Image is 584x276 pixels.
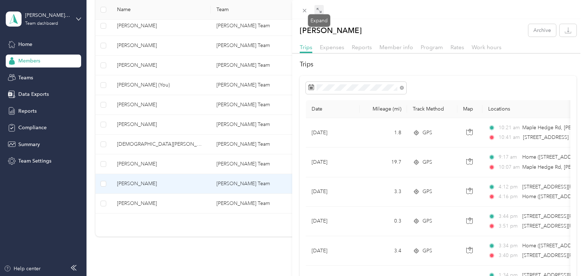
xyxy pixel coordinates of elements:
span: Member info [379,44,413,51]
span: Trips [300,44,312,51]
td: [DATE] [306,236,360,266]
td: [DATE] [306,148,360,177]
span: 10:07 am [499,163,519,171]
td: 19.7 [360,148,407,177]
span: 4:12 pm [499,183,519,191]
div: Expand [308,14,330,27]
td: [DATE] [306,118,360,148]
span: Program [421,44,443,51]
span: 3:51 pm [499,222,519,230]
th: Track Method [407,100,457,118]
td: 3.4 [360,236,407,266]
td: 1.8 [360,118,407,148]
td: [DATE] [306,177,360,207]
span: 3:34 pm [499,242,519,250]
span: 10:41 am [499,134,520,141]
td: 0.3 [360,207,407,236]
span: Work hours [472,44,501,51]
td: 3.3 [360,177,407,207]
span: [STREET_ADDRESS] [523,134,569,140]
button: Archive [528,24,556,37]
th: Map [457,100,482,118]
th: Mileage (mi) [360,100,407,118]
span: 9:17 am [499,153,519,161]
span: GPS [422,217,432,225]
span: 4:16 pm [499,193,519,201]
span: GPS [422,188,432,196]
span: GPS [422,158,432,166]
span: 3:44 pm [499,212,519,220]
span: GPS [422,247,432,255]
iframe: Everlance-gr Chat Button Frame [544,236,584,276]
span: Reports [352,44,372,51]
span: 10:21 am [499,124,519,132]
p: [PERSON_NAME] [300,24,362,37]
td: [DATE] [306,207,360,236]
span: Expenses [320,44,344,51]
span: Rates [450,44,464,51]
span: GPS [422,129,432,137]
th: Date [306,100,360,118]
span: 3:40 pm [499,252,519,259]
h2: Trips [300,60,577,69]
